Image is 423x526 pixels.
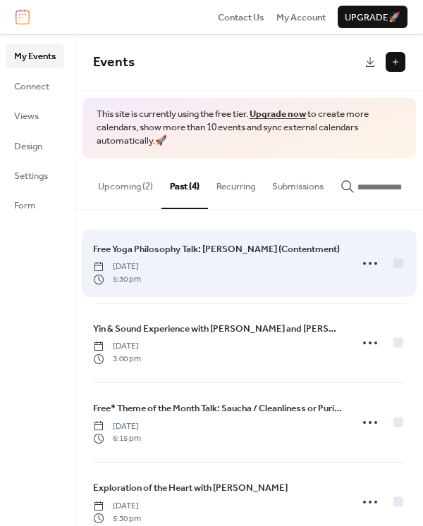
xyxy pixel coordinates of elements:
[93,432,141,445] span: 6:15 pm
[93,481,288,495] span: Exploration of the Heart with [PERSON_NAME]
[264,158,332,208] button: Submissions
[14,199,36,213] span: Form
[14,169,48,183] span: Settings
[93,500,141,513] span: [DATE]
[93,480,288,496] a: Exploration of the Heart with [PERSON_NAME]
[6,104,64,127] a: Views
[161,158,208,209] button: Past (4)
[93,261,141,273] span: [DATE]
[97,108,402,148] span: This site is currently using the free tier. to create more calendars, show more than 10 events an...
[276,11,326,25] span: My Account
[14,109,39,123] span: Views
[93,322,342,336] span: Yin & Sound Experience with [PERSON_NAME] and [PERSON_NAME]
[6,134,64,157] a: Design
[338,6,407,28] button: Upgrade🚀
[93,340,141,353] span: [DATE]
[218,11,264,25] span: Contact Us
[345,11,400,25] span: Upgrade 🚀
[93,401,342,415] span: Free* Theme of the Month Talk: Saucha / Cleanliness or Purity
[93,242,340,257] a: Free Yoga Philosophy Talk: [PERSON_NAME] (Contentment)
[14,139,42,154] span: Design
[93,513,141,525] span: 5:30 pm
[6,164,64,187] a: Settings
[93,49,135,75] span: Events
[90,158,161,208] button: Upcoming (2)
[93,420,141,433] span: [DATE]
[6,75,64,97] a: Connect
[218,10,264,24] a: Contact Us
[93,353,141,365] span: 3:00 pm
[6,194,64,216] a: Form
[276,10,326,24] a: My Account
[93,321,342,337] a: Yin & Sound Experience with [PERSON_NAME] and [PERSON_NAME]
[93,401,342,416] a: Free* Theme of the Month Talk: Saucha / Cleanliness or Purity
[16,9,30,25] img: logo
[14,80,49,94] span: Connect
[208,158,264,208] button: Recurring
[6,44,64,67] a: My Events
[250,105,306,123] a: Upgrade now
[93,242,340,256] span: Free Yoga Philosophy Talk: [PERSON_NAME] (Contentment)
[14,49,56,63] span: My Events
[93,273,141,286] span: 5:30 pm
